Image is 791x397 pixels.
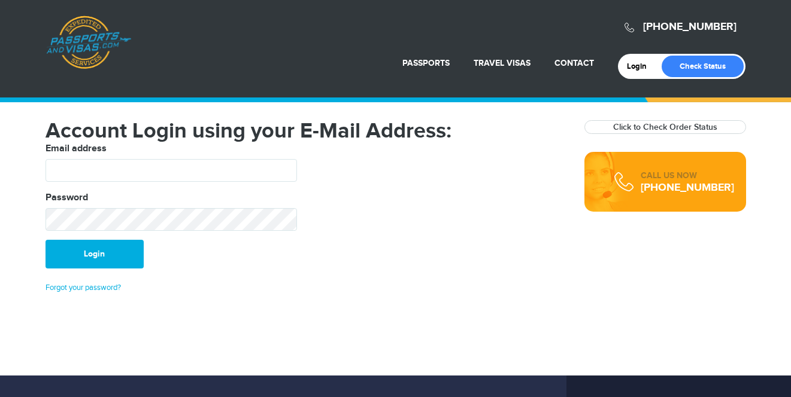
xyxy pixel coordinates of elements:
label: Email address [46,142,107,156]
button: Login [46,240,144,268]
div: CALL US NOW [641,170,734,182]
a: Travel Visas [474,58,531,68]
a: Login [627,62,655,71]
a: Contact [554,58,594,68]
div: [PHONE_NUMBER] [641,182,734,194]
label: Password [46,191,88,205]
a: [PHONE_NUMBER] [643,20,737,33]
h1: Account Login using your E-Mail Address: [46,120,566,142]
a: Passports & [DOMAIN_NAME] [46,16,131,69]
a: Check Status [662,56,744,77]
a: Forgot your password? [46,283,121,292]
a: Click to Check Order Status [613,122,717,132]
a: Passports [402,58,450,68]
